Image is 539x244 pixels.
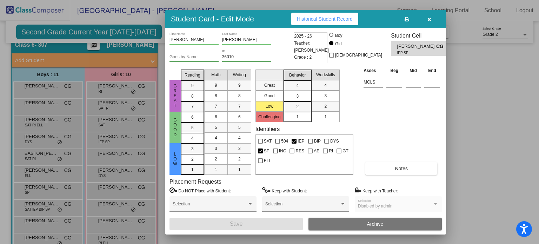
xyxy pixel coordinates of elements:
[191,125,194,131] span: 5
[264,147,269,155] span: SP
[330,137,339,145] span: DYS
[238,114,241,120] span: 6
[404,67,422,74] th: Mid
[238,103,241,110] span: 7
[211,72,221,78] span: Math
[191,166,194,173] span: 1
[191,146,194,152] span: 3
[238,156,241,162] span: 2
[262,187,307,194] label: = Keep with Student:
[238,124,241,131] span: 5
[335,41,342,47] div: Girl
[294,33,312,40] span: 2025 - 26
[172,84,178,108] span: Great
[215,135,217,141] span: 4
[397,50,431,55] span: IEP SP
[294,54,312,61] span: Grade : 2
[294,40,329,54] span: Teacher: [PERSON_NAME]
[215,103,217,110] span: 7
[281,137,288,145] span: 504
[295,147,304,155] span: RES
[215,82,217,88] span: 9
[324,103,327,110] span: 2
[264,157,271,165] span: ELL
[397,43,436,50] span: [PERSON_NAME]
[215,166,217,173] span: 1
[215,124,217,131] span: 5
[169,55,219,60] input: goes by name
[191,104,194,110] span: 7
[297,16,353,22] span: Historical Student Record
[215,93,217,99] span: 8
[329,147,333,155] span: RI
[291,13,358,25] button: Historical Student Record
[364,77,383,87] input: assessment
[238,145,241,152] span: 3
[296,83,299,89] span: 4
[314,147,319,155] span: AE
[296,114,299,120] span: 1
[169,187,231,194] label: = Do NOT Place with Student:
[395,166,408,171] span: Notes
[279,147,286,155] span: INC
[296,104,299,110] span: 2
[238,166,241,173] span: 1
[324,93,327,99] span: 3
[355,187,398,194] label: = Keep with Teacher:
[169,218,303,230] button: Save
[238,93,241,99] span: 8
[264,137,272,145] span: SAT
[422,67,442,74] th: End
[215,145,217,152] span: 3
[324,82,327,88] span: 4
[172,118,178,137] span: Good
[335,51,382,59] span: [DEMOGRAPHIC_DATA]
[238,82,241,88] span: 9
[314,137,321,145] span: BIP
[308,218,442,230] button: Archive
[255,126,280,132] label: Identifiers
[171,14,254,23] h3: Student Card - Edit Mode
[391,32,452,39] h3: Student Cell
[335,32,342,39] div: Boy
[436,43,446,50] span: CG
[385,67,404,74] th: Beg
[358,204,393,209] span: Disabled by admin
[367,221,384,227] span: Archive
[365,162,437,175] button: Notes
[191,114,194,120] span: 6
[296,93,299,99] span: 3
[169,178,221,185] label: Placement Requests
[342,147,348,155] span: GT
[191,83,194,89] span: 9
[230,221,242,227] span: Save
[172,152,178,166] span: Low
[191,156,194,163] span: 2
[215,156,217,162] span: 2
[233,72,246,78] span: Writing
[185,72,200,78] span: Reading
[222,55,271,60] input: Enter ID
[289,72,306,78] span: Behavior
[215,114,217,120] span: 6
[298,137,304,145] span: IEP
[238,135,241,141] span: 4
[191,135,194,141] span: 4
[362,67,385,74] th: Asses
[324,114,327,120] span: 1
[316,72,335,78] span: Workskills
[191,93,194,99] span: 8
